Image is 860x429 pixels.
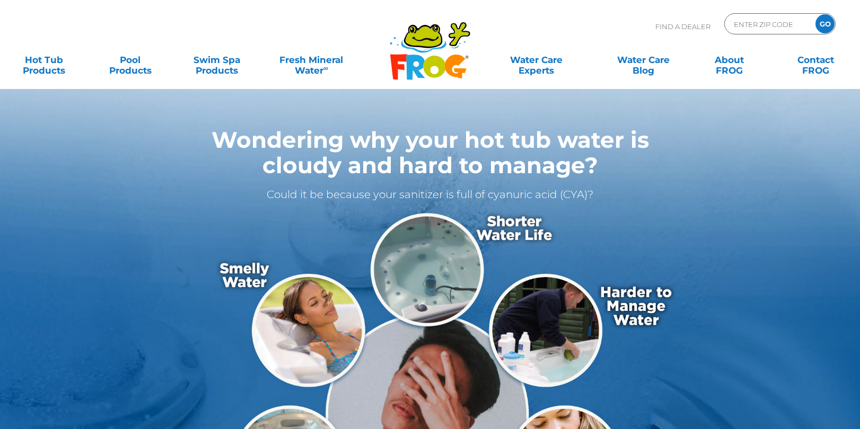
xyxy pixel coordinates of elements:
[269,49,353,70] a: Fresh MineralWater∞
[655,13,710,40] p: Find A Dealer
[481,49,591,70] a: Water CareExperts
[97,49,164,70] a: PoolProducts
[183,49,250,70] a: Swim SpaProducts
[610,49,677,70] a: Water CareBlog
[169,127,691,178] h1: Wondering why your hot tub water is cloudy and hard to manage?
[815,14,835,33] input: GO
[323,64,328,72] sup: ∞
[696,49,764,70] a: AboutFROG
[733,16,804,32] input: Zip Code Form
[169,186,691,203] p: Could it be because your sanitizer is full of cyanuric acid (CYA)?
[782,49,849,70] a: ContactFROG
[11,49,78,70] a: Hot TubProducts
